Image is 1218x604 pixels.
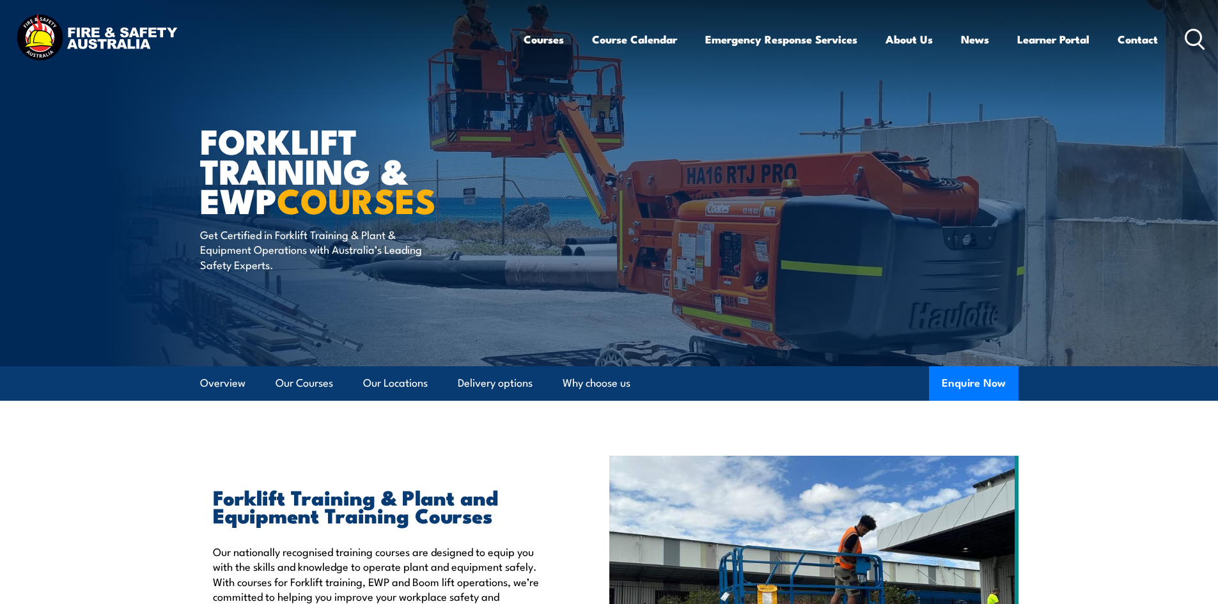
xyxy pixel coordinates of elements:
p: Get Certified in Forklift Training & Plant & Equipment Operations with Australia’s Leading Safety... [200,227,433,272]
a: Contact [1118,22,1158,56]
a: News [961,22,989,56]
a: About Us [886,22,933,56]
a: Why choose us [563,366,630,400]
a: Course Calendar [592,22,677,56]
strong: COURSES [277,173,436,226]
a: Courses [524,22,564,56]
a: Emergency Response Services [705,22,857,56]
a: Our Courses [276,366,333,400]
button: Enquire Now [929,366,1019,401]
h2: Forklift Training & Plant and Equipment Training Courses [213,488,550,523]
a: Delivery options [458,366,533,400]
h1: Forklift Training & EWP [200,125,516,215]
a: Our Locations [363,366,428,400]
a: Learner Portal [1017,22,1089,56]
a: Overview [200,366,246,400]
